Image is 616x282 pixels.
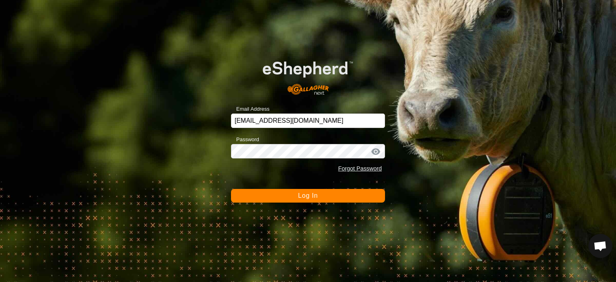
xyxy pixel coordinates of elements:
[231,136,259,144] label: Password
[298,192,318,199] span: Log In
[231,189,385,203] button: Log In
[246,49,369,101] img: E-shepherd Logo
[231,114,385,128] input: Email Address
[231,105,269,113] label: Email Address
[338,165,382,172] a: Forgot Password
[588,234,612,258] a: Open chat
